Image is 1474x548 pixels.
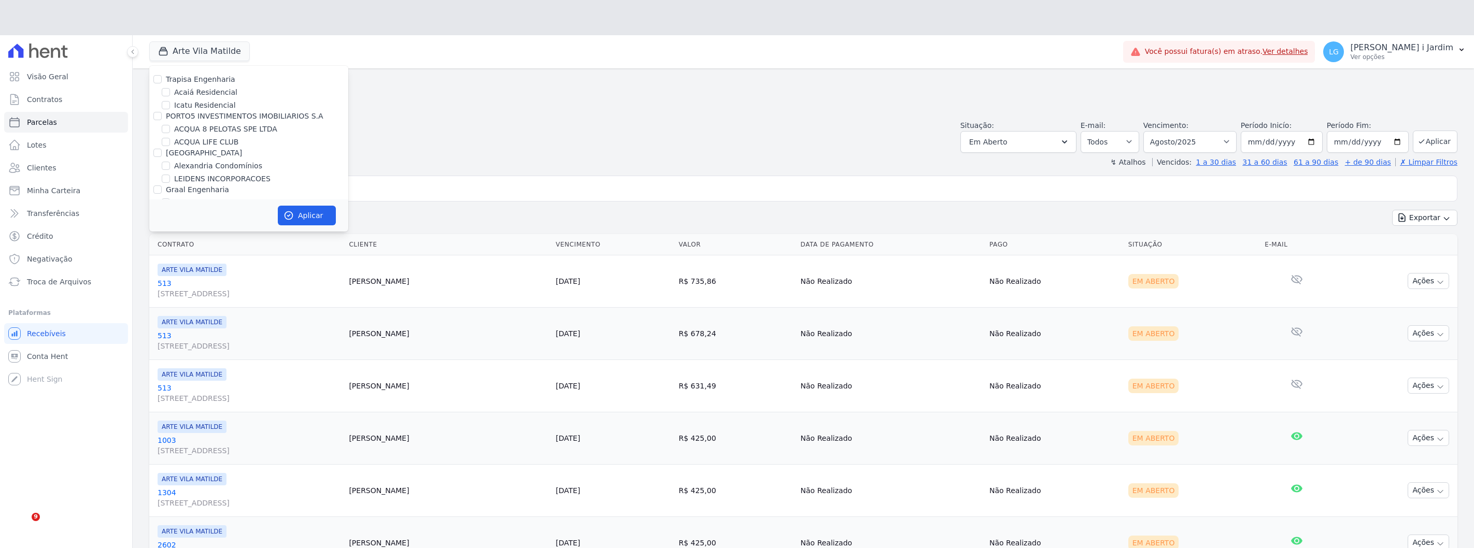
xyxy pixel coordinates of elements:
[149,77,1457,95] h2: Parcelas
[1408,482,1449,498] button: Ações
[27,328,66,339] span: Recebíveis
[8,307,124,319] div: Plataformas
[27,351,68,362] span: Conta Hent
[174,161,262,171] label: Alexandria Condomínios
[1143,121,1188,129] label: Vencimento:
[4,180,128,201] a: Minha Carteira
[1128,326,1179,341] div: Em Aberto
[345,307,551,359] td: [PERSON_NAME]
[985,464,1124,516] td: Não Realizado
[1329,48,1339,55] span: LG
[969,136,1008,148] span: Em Aberto
[1408,430,1449,446] button: Ações
[149,234,345,255] th: Contrato
[797,359,985,412] td: Não Realizado
[27,185,80,196] span: Minha Carteira
[27,208,79,219] span: Transferências
[174,87,237,98] label: Acaiá Residencial
[27,140,47,150] span: Lotes
[345,359,551,412] td: [PERSON_NAME]
[1408,273,1449,289] button: Ações
[158,473,226,485] span: ARTE VILA MATILDE
[1395,158,1457,166] a: ✗ Limpar Filtros
[674,234,796,255] th: Valor
[27,254,73,264] span: Negativação
[27,277,91,287] span: Troca de Arquivos
[1408,325,1449,341] button: Ações
[1241,121,1292,129] label: Período Inicío:
[4,249,128,269] a: Negativação
[27,117,57,127] span: Parcelas
[960,131,1076,153] button: Em Aberto
[4,89,128,110] a: Contratos
[797,255,985,307] td: Não Realizado
[27,71,68,82] span: Visão Geral
[1152,158,1192,166] label: Vencidos:
[1345,158,1391,166] a: + de 90 dias
[1350,42,1453,53] p: [PERSON_NAME] i Jardim
[10,513,35,538] iframe: Intercom live chat
[158,525,226,538] span: ARTE VILA MATILDE
[1263,47,1308,55] a: Ver detalhes
[158,368,226,381] span: ARTE VILA MATILDE
[158,341,341,351] span: [STREET_ADDRESS]
[4,203,128,224] a: Transferências
[158,421,226,433] span: ARTE VILA MATILDE
[158,393,341,403] span: [STREET_ADDRESS]
[4,271,128,292] a: Troca de Arquivos
[985,412,1124,464] td: Não Realizado
[166,185,229,194] label: Graal Engenharia
[4,226,128,247] a: Crédito
[4,112,128,133] a: Parcelas
[1124,234,1260,255] th: Situação
[985,359,1124,412] td: Não Realizado
[158,278,341,299] a: 513[STREET_ADDRESS]
[985,234,1124,255] th: Pago
[149,41,250,61] button: Arte Vila Matilde
[1327,120,1409,131] label: Período Fim:
[1242,158,1287,166] a: 31 a 60 dias
[166,149,242,157] label: [GEOGRAPHIC_DATA]
[1315,37,1474,66] button: LG [PERSON_NAME] i Jardim Ver opções
[556,329,580,338] a: [DATE]
[674,255,796,307] td: R$ 735,86
[278,206,336,225] button: Aplicar
[674,359,796,412] td: R$ 631,49
[4,157,128,178] a: Clientes
[174,100,236,111] label: Icatu Residencial
[158,289,341,299] span: [STREET_ADDRESS]
[1350,53,1453,61] p: Ver opções
[158,330,341,351] a: 513[STREET_ADDRESS]
[4,66,128,87] a: Visão Geral
[345,464,551,516] td: [PERSON_NAME]
[1413,131,1457,153] button: Aplicar
[174,197,246,208] label: ALTOS DE SANTANA
[4,135,128,155] a: Lotes
[158,316,226,328] span: ARTE VILA MATILDE
[27,94,62,105] span: Contratos
[1392,210,1457,226] button: Exportar
[345,412,551,464] td: [PERSON_NAME]
[1128,274,1179,289] div: Em Aberto
[556,539,580,547] a: [DATE]
[1294,158,1338,166] a: 61 a 90 dias
[556,486,580,495] a: [DATE]
[1145,46,1308,57] span: Você possui fatura(s) em atraso.
[551,234,674,255] th: Vencimento
[797,412,985,464] td: Não Realizado
[1128,483,1179,498] div: Em Aberto
[1260,234,1333,255] th: E-mail
[27,163,56,173] span: Clientes
[158,487,341,508] a: 1304[STREET_ADDRESS]
[174,124,277,135] label: ACQUA 8 PELOTAS SPE LTDA
[168,178,1453,199] input: Buscar por nome do lote ou do cliente
[4,323,128,344] a: Recebíveis
[797,307,985,359] td: Não Realizado
[1128,431,1179,445] div: Em Aberto
[4,346,128,367] a: Conta Hent
[985,255,1124,307] td: Não Realizado
[174,174,271,184] label: LEIDENS INCORPORACOES
[166,112,323,120] label: PORTO5 INVESTIMENTOS IMOBILIARIOS S.A
[174,137,238,148] label: ACQUA LIFE CLUB
[1110,158,1145,166] label: ↯ Atalhos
